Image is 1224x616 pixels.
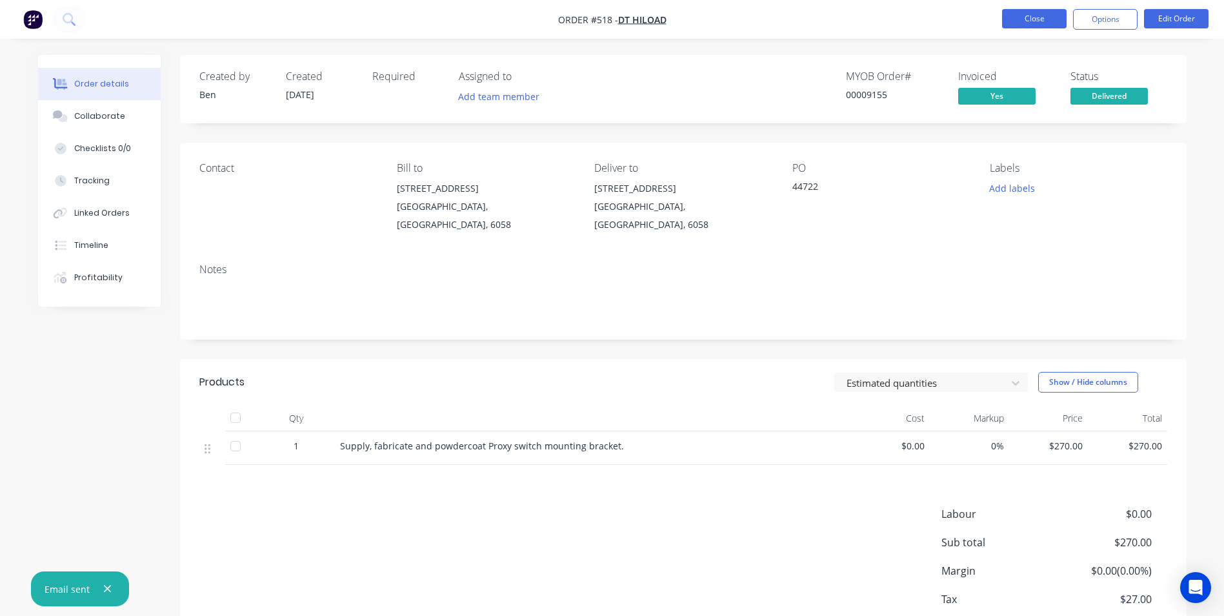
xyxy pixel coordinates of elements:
[958,70,1055,83] div: Invoiced
[930,406,1009,431] div: Markup
[1056,591,1151,607] span: $27.00
[935,439,1004,453] span: 0%
[74,78,128,90] div: Order details
[941,506,1056,522] span: Labour
[199,88,270,101] div: Ben
[199,375,245,390] div: Products
[846,70,943,83] div: MYOB Order #
[1070,88,1148,104] span: Delivered
[372,70,443,83] div: Required
[846,88,943,101] div: 00009155
[941,535,1056,550] span: Sub total
[74,207,129,219] div: Linked Orders
[1088,406,1167,431] div: Total
[594,180,771,234] div: [STREET_ADDRESS][GEOGRAPHIC_DATA], [GEOGRAPHIC_DATA], 6058
[941,563,1056,579] span: Margin
[451,88,546,105] button: Add team member
[459,88,547,105] button: Add team member
[397,198,574,234] div: [GEOGRAPHIC_DATA], [GEOGRAPHIC_DATA], 6058
[74,143,130,154] div: Checklists 0/0
[941,591,1056,607] span: Tax
[983,180,1042,197] button: Add labels
[397,180,574,198] div: [STREET_ADDRESS]
[1056,535,1151,550] span: $270.00
[1056,506,1151,522] span: $0.00
[851,406,930,431] div: Cost
[45,582,90,596] div: Email sent
[459,70,588,83] div: Assigned to
[74,272,122,283] div: Profitability
[856,439,925,453] span: $0.00
[1038,372,1138,393] button: Show / Hide columns
[1070,88,1148,107] button: Delivered
[294,439,299,453] span: 1
[397,180,574,234] div: [STREET_ADDRESS][GEOGRAPHIC_DATA], [GEOGRAPHIC_DATA], 6058
[1002,9,1067,28] button: Close
[38,197,161,229] button: Linked Orders
[1144,9,1209,28] button: Edit Order
[199,263,1167,276] div: Notes
[340,440,624,452] span: Supply, fabricate and powdercoat Proxy switch mounting bracket.
[618,14,667,26] a: DT Hiload
[558,14,618,26] span: Order #518 -
[38,68,161,100] button: Order details
[1093,439,1162,453] span: $270.00
[594,198,771,234] div: [GEOGRAPHIC_DATA], [GEOGRAPHIC_DATA], 6058
[74,110,125,122] div: Collaborate
[38,229,161,262] button: Timeline
[594,162,771,174] div: Deliver to
[594,180,771,198] div: [STREET_ADDRESS]
[257,406,335,431] div: Qty
[792,162,969,174] div: PO
[1056,563,1151,579] span: $0.00 ( 0.00 %)
[958,88,1036,104] span: Yes
[74,240,108,251] div: Timeline
[74,175,109,187] div: Tracking
[38,165,161,197] button: Tracking
[990,162,1167,174] div: Labels
[1073,9,1138,30] button: Options
[1009,406,1089,431] div: Price
[397,162,574,174] div: Bill to
[199,70,270,83] div: Created by
[199,162,376,174] div: Contact
[23,10,43,29] img: Factory
[38,262,161,294] button: Profitability
[286,88,314,101] span: [DATE]
[38,100,161,132] button: Collaborate
[792,180,954,198] div: 44722
[1014,439,1083,453] span: $270.00
[38,132,161,165] button: Checklists 0/0
[1070,70,1167,83] div: Status
[1180,572,1211,603] div: Open Intercom Messenger
[286,70,357,83] div: Created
